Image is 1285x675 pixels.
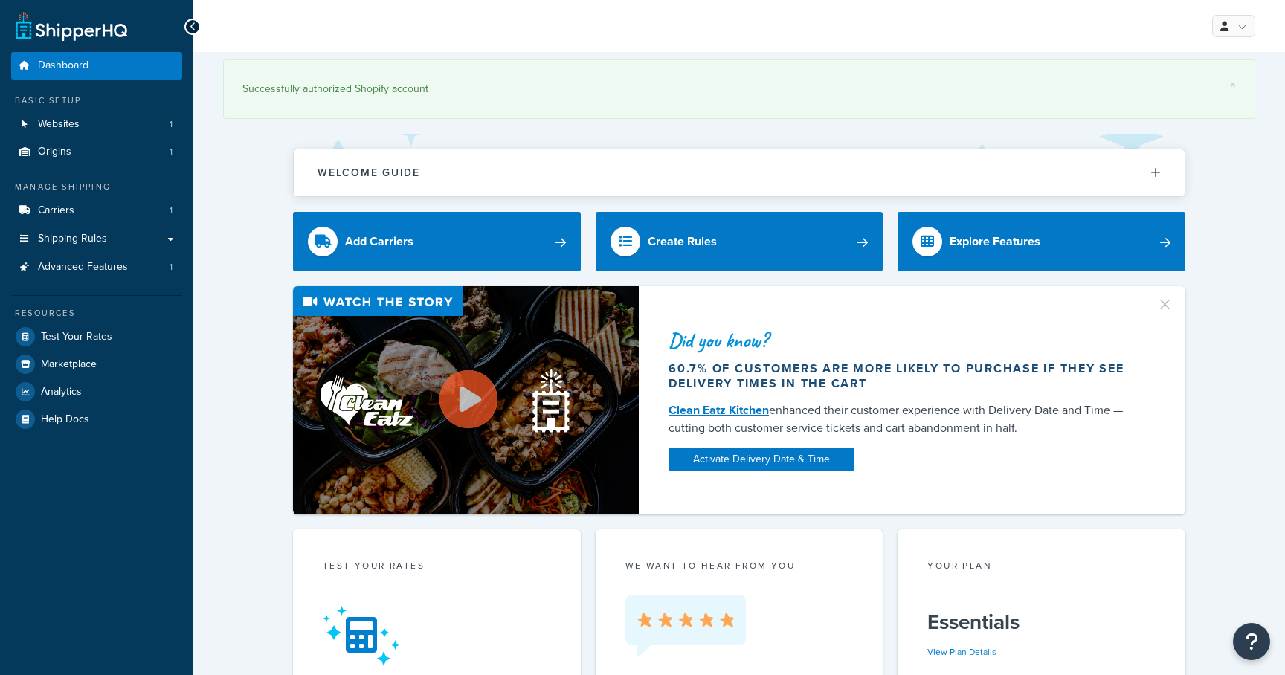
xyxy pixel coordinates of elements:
[1230,79,1236,91] a: ×
[293,212,581,271] a: Add Carriers
[11,111,182,138] li: Websites
[625,559,854,572] p: we want to hear from you
[318,167,420,178] h2: Welcome Guide
[41,358,97,371] span: Marketplace
[596,212,883,271] a: Create Rules
[38,59,88,72] span: Dashboard
[927,610,1156,634] h5: Essentials
[170,204,173,217] span: 1
[11,181,182,193] div: Manage Shipping
[11,351,182,378] a: Marketplace
[927,559,1156,576] div: Your Plan
[1233,623,1270,660] button: Open Resource Center
[38,118,80,131] span: Websites
[293,286,639,514] img: Video thumbnail
[669,401,769,419] a: Clean Eatz Kitchen
[11,307,182,320] div: Resources
[38,233,107,245] span: Shipping Rules
[927,645,996,659] a: View Plan Details
[11,225,182,253] a: Shipping Rules
[38,204,74,217] span: Carriers
[323,559,551,576] div: Test your rates
[294,149,1185,196] button: Welcome Guide
[669,330,1139,351] div: Did you know?
[242,79,1236,100] div: Successfully authorized Shopify account
[11,197,182,225] li: Carriers
[345,231,413,252] div: Add Carriers
[11,378,182,405] a: Analytics
[11,323,182,350] a: Test Your Rates
[41,331,112,343] span: Test Your Rates
[11,197,182,225] a: Carriers1
[38,261,128,274] span: Advanced Features
[170,118,173,131] span: 1
[11,253,182,281] li: Advanced Features
[898,212,1185,271] a: Explore Features
[11,111,182,138] a: Websites1
[950,231,1040,252] div: Explore Features
[11,94,182,107] div: Basic Setup
[38,146,71,158] span: Origins
[170,146,173,158] span: 1
[648,231,717,252] div: Create Rules
[11,253,182,281] a: Advanced Features1
[11,52,182,80] a: Dashboard
[41,386,82,398] span: Analytics
[669,361,1139,391] div: 60.7% of customers are more likely to purchase if they see delivery times in the cart
[669,401,1139,437] div: enhanced their customer experience with Delivery Date and Time — cutting both customer service ti...
[11,406,182,433] a: Help Docs
[41,413,89,426] span: Help Docs
[11,138,182,166] a: Origins1
[669,448,854,471] a: Activate Delivery Date & Time
[11,138,182,166] li: Origins
[170,261,173,274] span: 1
